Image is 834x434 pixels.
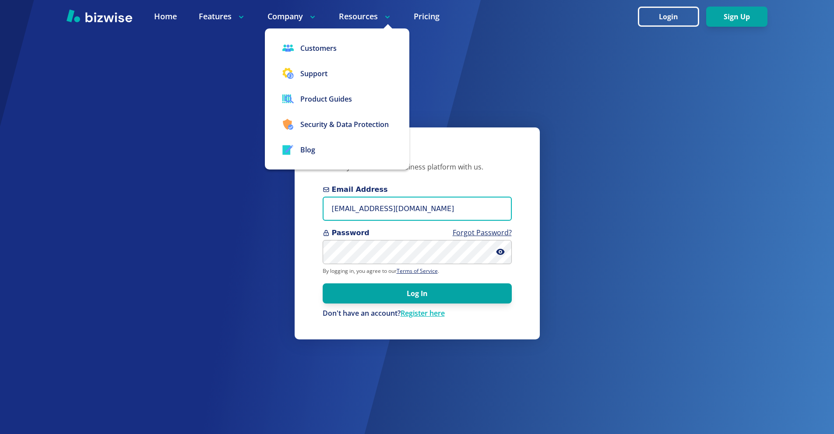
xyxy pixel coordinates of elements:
p: By logging in, you agree to our . [323,268,512,275]
p: Company [267,11,317,22]
button: Sign Up [706,7,767,27]
a: Home [154,11,177,22]
a: Forgot Password? [453,228,512,237]
div: Don't have an account?Register here [323,309,512,318]
a: Pricing [414,11,440,22]
p: Access your all-in-one business platform with us. [323,162,512,172]
a: Blog [265,137,409,162]
span: Password [323,228,512,238]
a: Sign Up [706,13,767,21]
p: Features [199,11,246,22]
button: Support [265,61,409,86]
a: Security & Data Protection [265,112,409,137]
p: Don't have an account? [323,309,512,318]
p: Resources [339,11,392,22]
span: Email Address [323,184,512,195]
a: Terms of Service [397,267,438,275]
button: Log In [323,283,512,303]
a: Register here [401,308,445,318]
h3: Log In [323,148,512,163]
button: Login [638,7,699,27]
img: Bizwise Logo [67,9,132,22]
input: you@example.com [323,197,512,221]
a: Product Guides [265,86,409,112]
a: Login [638,13,706,21]
a: Customers [265,35,409,61]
